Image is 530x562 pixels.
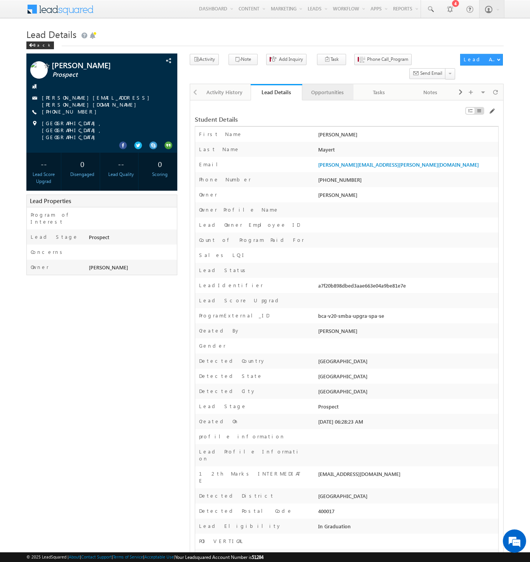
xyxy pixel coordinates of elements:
[317,54,346,65] button: Task
[316,312,498,323] div: bca-v20-smba-upgra-spa-se
[316,418,498,429] div: [DATE] 06:28:23 AM
[199,342,226,349] label: Gender
[113,554,143,559] a: Terms of Service
[316,388,498,398] div: [GEOGRAPHIC_DATA]
[199,522,282,529] label: Lead Eligibility
[316,357,498,368] div: [GEOGRAPHIC_DATA]
[199,146,240,153] label: Last Name
[10,72,142,232] textarea: Type your message and hit 'Enter'
[308,88,346,97] div: Opportunities
[199,84,251,100] a: Activity History
[316,131,498,141] div: [PERSON_NAME]
[460,54,503,66] button: Lead Actions
[405,84,456,100] a: Notes
[40,41,130,51] div: Chat with us now
[199,418,239,425] label: Created On
[318,191,357,198] span: [PERSON_NAME]
[318,161,479,168] a: [PERSON_NAME][EMAIL_ADDRESS][PERSON_NAME][DOMAIN_NAME]
[195,116,395,123] div: Student Details
[199,372,263,379] label: Detected State
[13,41,33,51] img: d_60004797649_company_0_60004797649
[409,68,446,79] button: Send Email
[199,403,247,410] label: Lead Stage
[354,54,412,65] button: Phone Call_Program
[199,161,224,168] label: Email
[199,221,300,228] label: Lead Owner Employee ID
[316,470,498,481] div: [EMAIL_ADDRESS][DOMAIN_NAME]
[316,176,498,187] div: [PHONE_NUMBER]
[199,388,256,395] label: Detected City
[266,54,307,65] button: Add Inquiry
[26,41,54,49] div: Back
[199,492,274,499] label: Detected District
[31,233,78,240] label: Lead Stage
[175,554,263,560] span: Your Leadsquared Account Number is
[464,56,497,63] div: Lead Actions
[420,70,442,77] span: Send Email
[26,553,263,561] span: © 2025 LeadSquared | | | | |
[199,191,217,198] label: Owner
[199,252,246,259] label: Sales LQI
[31,248,65,255] label: Concerns
[28,171,59,185] div: Lead Score Upgrad
[199,236,304,243] label: Count of Program Paid For
[127,4,146,22] div: Minimize live chat window
[411,88,449,97] div: Notes
[67,171,98,178] div: Disengaged
[89,264,128,271] span: [PERSON_NAME]
[26,28,76,40] span: Lead Details
[106,171,137,178] div: Lead Quality
[106,157,137,171] div: --
[42,108,100,116] span: [PHONE_NUMBER]
[302,84,353,100] a: Opportunities
[316,492,498,503] div: [GEOGRAPHIC_DATA]
[367,56,408,63] span: Phone Call_Program
[199,433,285,440] label: profile information
[316,522,498,533] div: In Graduation
[199,131,242,138] label: First Name
[206,88,244,97] div: Activity History
[190,54,219,65] button: Activity
[199,267,248,274] label: Lead Status
[316,403,498,414] div: Prospect
[256,88,296,96] div: Lead Details
[28,157,59,171] div: --
[199,448,305,462] label: Lead Profile Information
[42,94,153,108] a: [PERSON_NAME][EMAIL_ADDRESS][PERSON_NAME][DOMAIN_NAME]
[199,470,305,484] label: 12th Marks INTERMEDIATE
[31,211,81,225] label: Program of Interest
[199,297,281,304] label: Lead Score Upgrad
[199,206,279,213] label: Owner Profile Name
[67,157,98,171] div: 0
[52,71,145,79] span: Prospect
[31,264,49,271] label: Owner
[199,327,240,334] label: Created By
[353,84,405,100] a: Tasks
[42,120,163,141] span: [GEOGRAPHIC_DATA], [GEOGRAPHIC_DATA], [GEOGRAPHIC_DATA]
[360,88,398,97] div: Tasks
[199,507,293,514] label: Detected Postal Code
[199,176,251,183] label: Phone Number
[52,61,145,69] span: [PERSON_NAME]
[199,357,266,364] label: Detected Country
[81,554,112,559] a: Contact Support
[199,282,263,289] label: LeadIdentifier
[144,554,174,559] a: Acceptable Use
[316,372,498,383] div: [GEOGRAPHIC_DATA]
[87,233,177,244] div: Prospect
[69,554,80,559] a: About
[199,538,244,545] label: POI VERTICAL
[26,41,58,48] a: Back
[251,84,302,100] a: Lead Details
[30,61,48,81] img: Profile photo
[252,554,263,560] span: 51284
[144,157,175,171] div: 0
[199,312,269,319] label: ProgramExternal_ID
[316,282,498,293] div: a7f20b898dbed3aae663e04a9be81e7e
[229,54,258,65] button: Note
[144,171,175,178] div: Scoring
[106,239,141,249] em: Start Chat
[30,197,71,205] span: Lead Properties
[316,146,498,157] div: Mayert
[279,56,303,63] span: Add Inquiry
